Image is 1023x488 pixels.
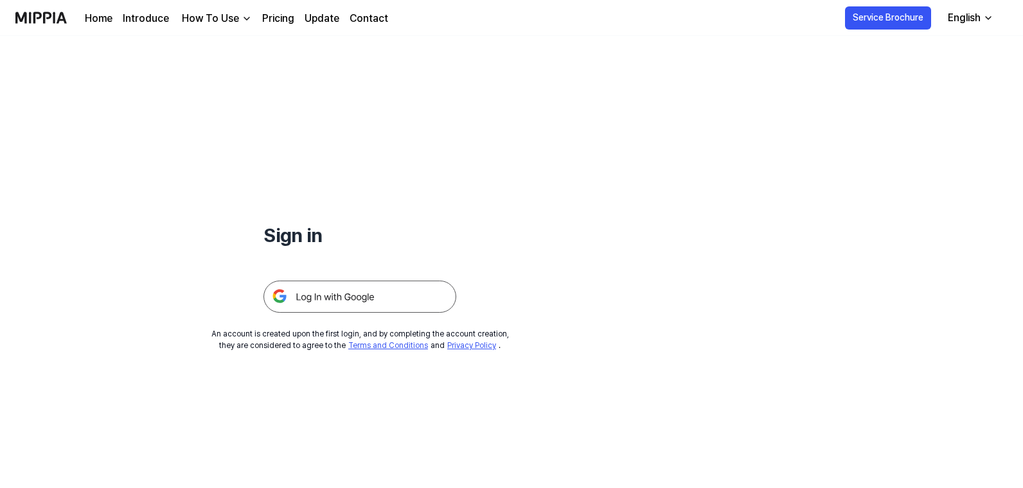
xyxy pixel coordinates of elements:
img: down [242,13,252,24]
div: English [945,10,983,26]
button: English [938,5,1001,31]
a: Terms and Conditions [348,341,428,350]
button: How To Use [179,11,252,26]
h1: Sign in [263,221,456,250]
a: Privacy Policy [447,341,496,350]
a: Home [85,11,112,26]
a: Pricing [262,11,294,26]
div: An account is created upon the first login, and by completing the account creation, they are cons... [211,328,509,351]
a: Introduce [123,11,169,26]
div: How To Use [179,11,242,26]
img: 구글 로그인 버튼 [263,281,456,313]
a: Update [305,11,339,26]
a: Contact [350,11,388,26]
button: Service Brochure [845,6,931,30]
